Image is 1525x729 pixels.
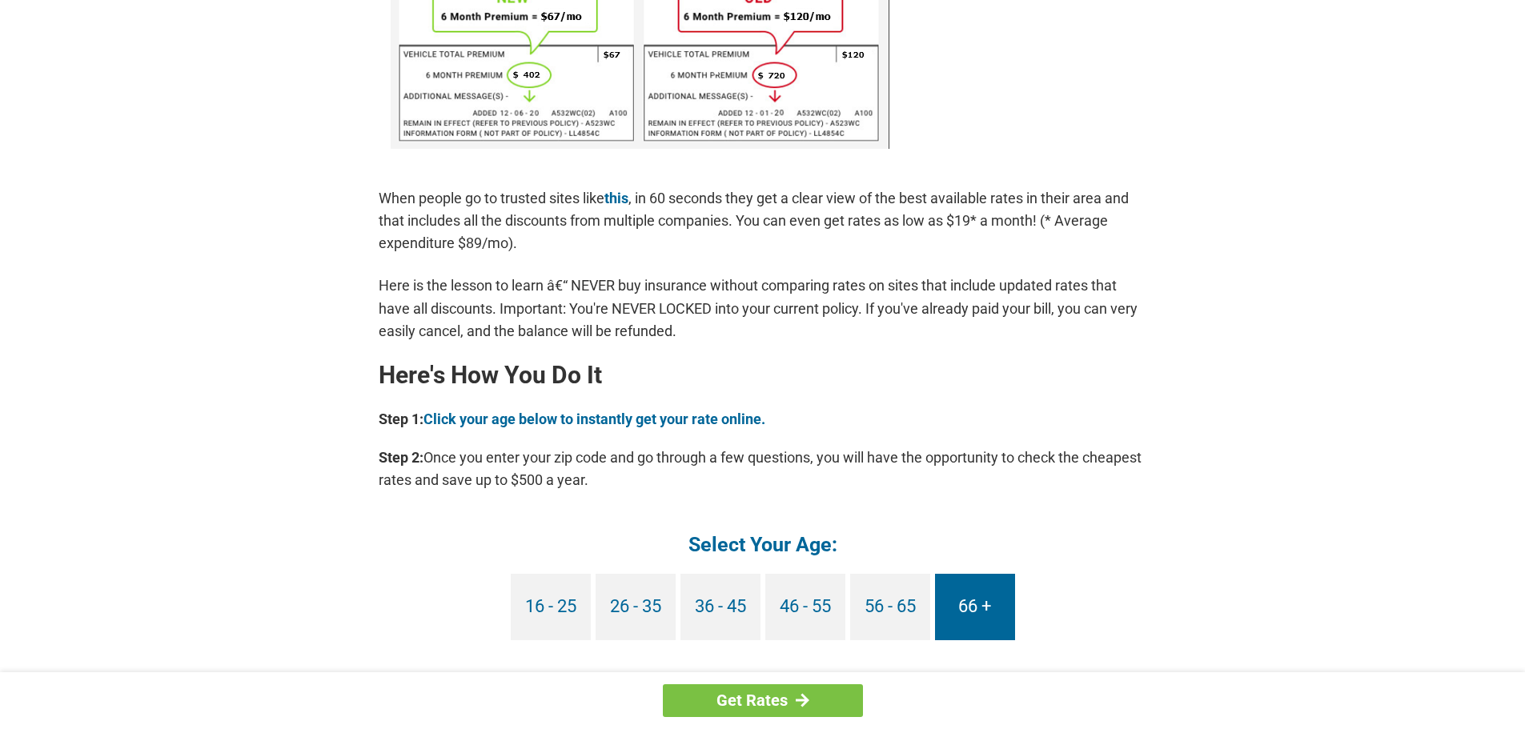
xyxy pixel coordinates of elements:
[379,447,1147,491] p: Once you enter your zip code and go through a few questions, you will have the opportunity to che...
[850,574,930,640] a: 56 - 65
[379,187,1147,254] p: When people go to trusted sites like , in 60 seconds they get a clear view of the best available ...
[765,574,845,640] a: 46 - 55
[379,449,423,466] b: Step 2:
[379,274,1147,342] p: Here is the lesson to learn â€“ NEVER buy insurance without comparing rates on sites that include...
[379,531,1147,558] h4: Select Your Age:
[379,362,1147,388] h2: Here's How You Do It
[663,684,863,717] a: Get Rates
[379,411,423,427] b: Step 1:
[423,411,765,427] a: Click your age below to instantly get your rate online.
[680,574,760,640] a: 36 - 45
[604,190,628,206] a: this
[596,574,676,640] a: 26 - 35
[511,574,591,640] a: 16 - 25
[935,574,1015,640] a: 66 +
